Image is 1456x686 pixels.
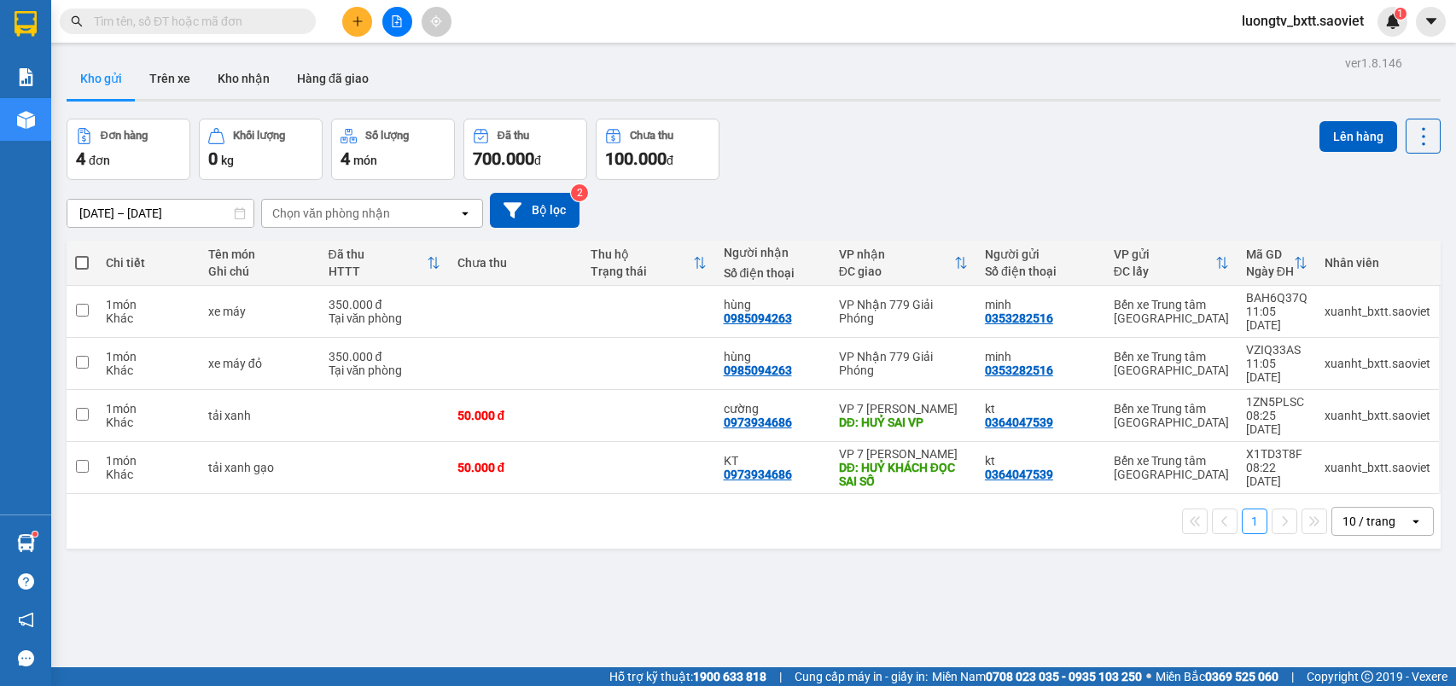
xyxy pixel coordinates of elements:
div: Đã thu [329,247,427,261]
div: 50.000 đ [457,409,574,422]
div: Chi tiết [106,256,191,270]
div: 50.000 đ [457,461,574,474]
div: Thu hộ [591,247,693,261]
span: notification [18,612,34,628]
div: Chưa thu [630,130,673,142]
button: plus [342,7,372,37]
div: Số điện thoại [985,265,1097,278]
div: Bến xe Trung tâm [GEOGRAPHIC_DATA] [1114,350,1229,377]
span: message [18,650,34,666]
div: Số điện thoại [724,266,822,280]
div: xuanht_bxtt.saoviet [1325,461,1430,474]
div: Bến xe Trung tâm [GEOGRAPHIC_DATA] [1114,298,1229,325]
div: 0985094263 [724,363,792,377]
div: 1 món [106,402,191,416]
button: Bộ lọc [490,193,579,228]
div: 08:25 [DATE] [1246,409,1307,436]
div: VP gửi [1114,247,1215,261]
svg: open [1409,514,1423,528]
button: caret-down [1416,7,1446,37]
button: Trên xe [136,58,204,99]
div: VP 7 [PERSON_NAME] [839,402,968,416]
th: Toggle SortBy [830,241,976,286]
span: đơn [89,154,110,167]
div: BAH6Q37Q [1246,291,1307,305]
div: Chưa thu [457,256,574,270]
button: Kho gửi [67,58,136,99]
div: 1 món [106,298,191,311]
span: ⚪️ [1146,673,1151,680]
span: 100.000 [605,148,667,169]
div: ĐC lấy [1114,265,1215,278]
span: kg [221,154,234,167]
div: Tên món [208,247,312,261]
strong: 1900 633 818 [693,670,766,683]
div: Mã GD [1246,247,1294,261]
div: Đơn hàng [101,130,148,142]
button: Kho nhận [204,58,283,99]
div: Người gửi [985,247,1097,261]
span: 4 [341,148,350,169]
div: 08:22 [DATE] [1246,461,1307,488]
div: Người nhận [724,246,822,259]
sup: 1 [1395,8,1406,20]
div: DĐ: HUỶ KHÁCH ĐỌC SAI SỐ [839,461,968,488]
img: warehouse-icon [17,111,35,129]
div: 1 món [106,454,191,468]
div: 10 / trang [1342,513,1395,530]
div: 0973934686 [724,416,792,429]
img: warehouse-icon [17,534,35,552]
div: VP Nhận 779 Giải Phóng [839,298,968,325]
button: Số lượng4món [331,119,455,180]
div: minh [985,350,1097,363]
div: 0353282516 [985,311,1053,325]
div: xuanht_bxtt.saoviet [1325,357,1430,370]
div: Chọn văn phòng nhận [272,205,390,222]
th: Toggle SortBy [582,241,715,286]
div: DĐ: HUỶ SAI VP [839,416,968,429]
div: Khác [106,311,191,325]
span: Hỗ trợ kỹ thuật: [609,667,766,686]
div: 0985094263 [724,311,792,325]
div: Trạng thái [591,265,693,278]
button: file-add [382,7,412,37]
sup: 2 [571,184,588,201]
div: 0973934686 [724,468,792,481]
div: ver 1.8.146 [1345,54,1402,73]
div: 0353282516 [985,363,1053,377]
button: Chưa thu100.000đ [596,119,719,180]
div: VP 7 [PERSON_NAME] [839,447,968,461]
div: 350.000 đ [329,298,440,311]
div: Khác [106,363,191,377]
div: xe máy đỏ [208,357,312,370]
div: hùng [724,298,822,311]
strong: 0708 023 035 - 0935 103 250 [986,670,1142,683]
button: Hàng đã giao [283,58,382,99]
span: | [1291,667,1294,686]
img: logo-vxr [15,11,37,37]
th: Toggle SortBy [1238,241,1316,286]
div: 1 món [106,350,191,363]
button: Đã thu700.000đ [463,119,587,180]
div: Ghi chú [208,265,312,278]
div: 0364047539 [985,416,1053,429]
div: Khối lượng [233,130,285,142]
div: kt [985,454,1097,468]
button: Lên hàng [1319,121,1397,152]
div: 350.000 đ [329,350,440,363]
span: 0 [208,148,218,169]
span: 1 [1397,8,1403,20]
div: ĐC giao [839,265,954,278]
div: 11:05 [DATE] [1246,305,1307,332]
span: Cung cấp máy in - giấy in: [795,667,928,686]
svg: open [458,206,472,220]
div: Tại văn phòng [329,363,440,377]
span: caret-down [1424,14,1439,29]
div: Tại văn phòng [329,311,440,325]
span: copyright [1361,671,1373,683]
strong: 0369 525 060 [1205,670,1278,683]
div: xuanht_bxtt.saoviet [1325,409,1430,422]
div: hùng [724,350,822,363]
sup: 1 [32,532,38,537]
span: search [71,15,83,27]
